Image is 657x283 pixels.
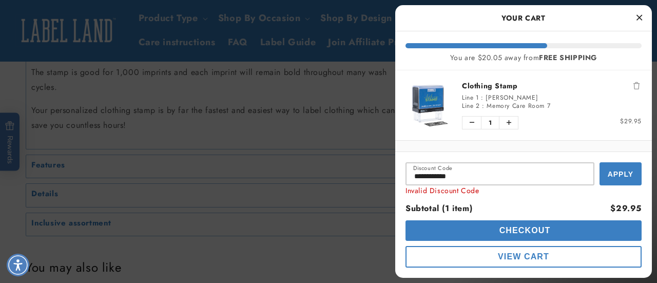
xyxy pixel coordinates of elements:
button: Remove Clothing Stamp [631,81,642,91]
button: Decrease quantity of Clothing Stamp [462,117,481,129]
img: Clothing Stamp - Label Land [405,82,452,128]
span: Line 2 [462,101,480,110]
button: Increase quantity of Clothing Stamp [499,117,518,129]
span: : [482,101,485,110]
button: cart [405,246,642,268]
h2: Your Cart [405,10,642,26]
span: Subtotal (1 item) [405,202,472,214]
span: $29.95 [620,117,642,126]
div: $29.95 [610,201,642,216]
span: Checkout [497,226,551,235]
span: [PERSON_NAME] [486,93,538,102]
button: What size is the imprint? [36,58,125,77]
button: Close Cart [631,10,647,26]
span: View Cart [498,252,549,261]
button: Apply [600,162,642,185]
span: Memory Care Room 7 [487,101,550,110]
span: Line 1 [462,93,479,102]
li: product [405,70,642,140]
div: Accessibility Menu [7,254,29,276]
iframe: Sign Up via Text for Offers [8,201,130,232]
b: FREE SHIPPING [539,52,597,63]
input: Input Discount [405,162,594,185]
div: Invalid Discount Code [405,185,642,196]
span: 1 [481,117,499,129]
button: Can this be used on dark clothing? [8,29,125,48]
button: cart [405,220,642,241]
span: Apply [608,170,633,178]
a: Clothing Stamp [462,81,642,91]
span: : [481,93,484,102]
div: You are $20.05 away from [405,53,642,62]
